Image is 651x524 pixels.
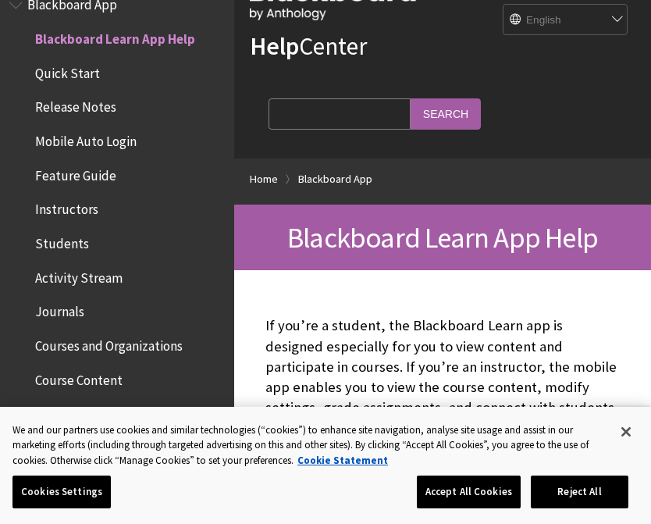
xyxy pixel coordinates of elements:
span: Blackboard Learn App Help [287,219,598,255]
a: Blackboard App [298,169,372,189]
button: Close [609,415,643,449]
span: Quick Start [35,60,100,81]
span: Feature Guide [35,162,116,184]
a: Home [250,169,278,189]
select: Site Language Selector [503,5,628,36]
span: Journals [35,299,84,320]
span: Courses and Organizations [35,333,183,354]
span: Instructors [35,197,98,218]
div: We and our partners use cookies and similar technologies (“cookies”) to enhance site navigation, ... [12,422,606,469]
p: If you’re a student, the Blackboard Learn app is designed especially for you to view content and ... [265,315,620,438]
span: Course Messages [35,401,130,422]
span: Release Notes [35,94,116,116]
a: More information about your privacy, opens in a new tab [297,454,388,467]
strong: Help [250,30,299,62]
span: Students [35,230,89,251]
span: Mobile Auto Login [35,128,137,149]
input: Search [411,98,481,129]
button: Cookies Settings [12,476,111,508]
button: Reject All [531,476,628,508]
span: Course Content [35,367,123,388]
button: Accept All Cookies [417,476,521,508]
span: Activity Stream [35,265,123,286]
span: Blackboard Learn App Help [35,26,195,47]
a: HelpCenter [250,30,367,62]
